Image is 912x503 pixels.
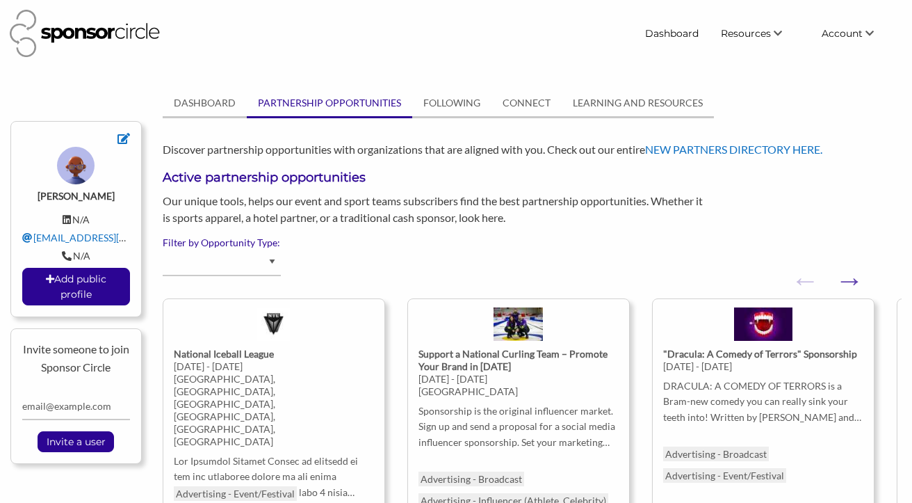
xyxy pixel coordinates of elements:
a: LEARNING AND RESOURCES [562,90,714,116]
img: Sponsor Circle Logo [10,10,160,57]
p: DRACULA: A COMEDY OF TERRORS is a Bram-new comedy you can really sink your teeth into! Written by... [663,378,863,425]
label: Filter by Opportunity Type: [163,237,902,249]
button: Previous [791,266,805,280]
p: Advertising - Broadcast [418,472,524,486]
a: Dashboard [634,21,710,46]
a: [DATE] - [DATE] [663,299,863,437]
li: Resources [710,21,811,46]
strong: Support a National Curling Team – Promote Your Brand in [DATE] [418,348,608,372]
a: [DATE] - [DATE][GEOGRAPHIC_DATA] [418,299,619,462]
p: Invite someone to join Sponsor Circle [22,340,130,376]
a: FOLLOWING [412,90,491,116]
span: Resources [721,27,771,40]
img: Support a National Curling Team – Promote Your Brand in 2026 Logo [494,308,543,348]
p: Add public profile [23,269,129,305]
p: Advertising - Event/Festival [663,468,786,483]
button: Next [835,266,849,280]
input: Invite a user [40,432,113,452]
p: Lor Ipsumdol Sitamet Consec ad elitsedd ei tem inc utlaboree dolore ma ali enima minimven quisno ... [174,454,374,500]
a: CONNECT [491,90,562,116]
a: National Iceball League LogoNational Iceball League[DATE] - [DATE][GEOGRAPHIC_DATA], [GEOGRAPHIC_... [174,299,374,477]
p: Advertising - Broadcast [663,447,769,461]
strong: National Iceball League [174,348,274,360]
div: Our unique tools, helps our event and sport teams subscribers find the best partnership opportuni... [152,193,722,226]
a: Add public profile [22,268,130,305]
a: PARTNERSHIP OPPORTUNITIES [247,90,412,116]
li: Account [811,21,902,46]
img: National Iceball League Logo [257,308,291,348]
h3: Active partnership opportunities [163,169,902,186]
strong: "Dracula: A Comedy of Terrors" Sponsorship [663,348,857,360]
span: N/A [72,214,90,225]
strong: [PERSON_NAME] [38,190,115,202]
div: N/A [22,250,130,262]
img: ToyFaces_Colored_BG_8_cw6kwm [57,147,95,184]
a: DASHBOARD [163,90,247,116]
a: NEW PARTNERS DIRECTORY HERE. [645,143,822,156]
a: [EMAIL_ADDRESS][DOMAIN_NAME] [22,232,197,243]
input: email@example.com [22,393,130,420]
p: Sponsorship is the original influencer market. Sign up and send a proposal for a social media inf... [418,404,619,450]
span: Account [822,27,863,40]
p: Discover partnership opportunities with organizations that are aligned with you. Check out our en... [163,141,902,159]
img: "Dracula: A Comedy of Terrors" Sponsorship Logo [734,308,792,348]
a: Advertising - Event/Festival [174,486,297,501]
